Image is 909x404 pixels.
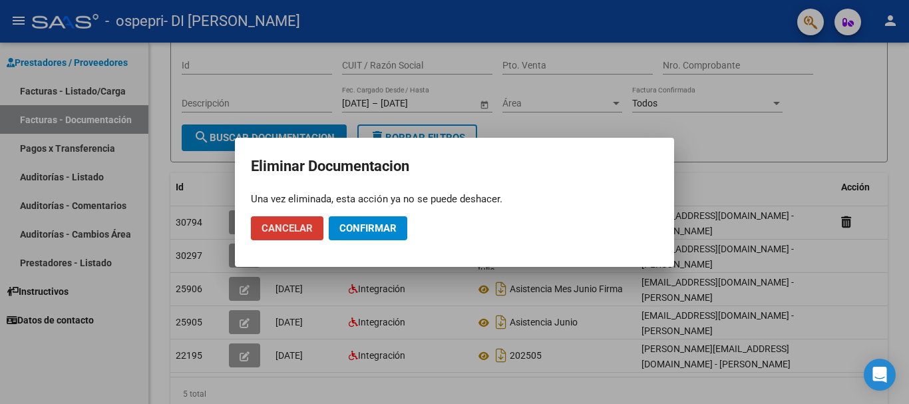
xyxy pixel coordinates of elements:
button: Cancelar [251,216,323,240]
div: Una vez eliminada, esta acción ya no se puede deshacer. [251,192,658,206]
span: Confirmar [339,222,397,234]
span: Cancelar [262,222,313,234]
div: Open Intercom Messenger [864,359,896,391]
h2: Eliminar Documentacion [251,154,658,179]
button: Confirmar [329,216,407,240]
